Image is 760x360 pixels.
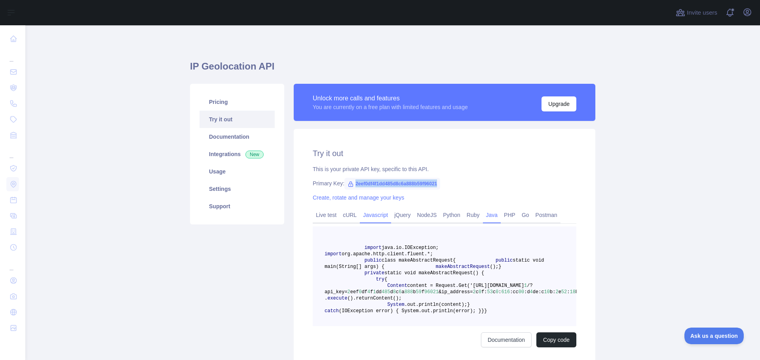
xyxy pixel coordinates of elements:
[313,148,576,159] h2: Try it out
[348,289,350,295] span: 2
[414,209,440,221] a: NodeJS
[519,209,532,221] a: Go
[510,289,519,295] span: :cc
[544,289,550,295] span: 10
[439,289,473,295] span: &ip_address=
[384,277,387,282] span: {
[473,289,476,295] span: 2
[313,103,468,111] div: You are currently on a free plan with limited features and usage
[199,111,275,128] a: Try it out
[424,289,439,295] span: 96021
[382,245,439,251] span: java.io.IOException;
[567,289,570,295] span: :
[524,289,530,295] span: :d
[498,289,501,295] span: :
[373,289,376,295] span: 1
[481,308,484,314] span: }
[342,251,433,257] span: org.apache.http.client.fluent.*;
[6,47,19,63] div: ...
[519,289,524,295] span: 00
[340,209,360,221] a: cURL
[365,245,382,251] span: import
[325,251,342,257] span: import
[350,289,359,295] span: eef
[199,128,275,145] a: Documentation
[390,289,393,295] span: d
[530,289,533,295] span: 4
[391,209,414,221] a: jQuery
[199,163,275,180] a: Usage
[532,209,560,221] a: Postman
[493,289,496,295] span: c
[407,283,524,288] span: content = Request.Get('[URL][DOMAIN_NAME]
[481,332,532,347] a: Documentation
[6,144,19,160] div: ...
[576,289,587,295] span: bd')
[376,277,385,282] span: try
[570,289,575,295] span: 18
[436,264,490,270] span: makeAbstractRequest
[339,308,481,314] span: (IOException error) { System.out.println(error); }
[413,289,416,295] span: b
[382,289,390,295] span: 485
[464,209,483,221] a: Ruby
[550,289,555,295] span: b:
[382,258,453,263] span: class makeAbstractRequest
[533,289,544,295] span: de:c
[190,60,595,79] h1: IP Geolocation API
[313,209,340,221] a: Live test
[245,151,264,158] span: New
[313,94,468,103] div: Unlock more calls and features
[396,289,399,295] span: c
[502,289,510,295] span: 616
[313,194,404,201] a: Create, rotate and manage your keys
[481,289,487,295] span: f:
[536,332,576,347] button: Copy code
[440,209,464,221] a: Python
[348,296,402,301] span: ().returnContent();
[365,270,384,276] span: private
[674,6,719,19] button: Invite users
[476,289,479,295] span: c
[325,296,327,301] span: .
[555,289,558,295] span: 2
[367,289,370,295] span: 4
[405,289,413,295] span: 888
[453,258,456,263] span: {
[687,8,717,17] span: Invite users
[393,289,396,295] span: 8
[327,296,347,301] span: execute
[479,289,481,295] span: 0
[496,258,513,263] span: public
[362,289,367,295] span: df
[501,209,519,221] a: PHP
[490,264,499,270] span: ();
[387,302,404,307] span: System
[359,289,361,295] span: 0
[559,289,561,295] span: e
[199,93,275,111] a: Pricing
[360,209,391,221] a: Javascript
[498,264,501,270] span: }
[541,96,576,111] button: Upgrade
[484,308,487,314] span: }
[684,328,744,344] iframe: Toggle Customer Support
[313,179,576,187] div: Primary Key:
[416,289,421,295] span: 59
[405,302,467,307] span: .out.println(content);
[376,289,382,295] span: dd
[387,283,407,288] span: Content
[487,289,493,295] span: 53
[325,308,339,314] span: catch
[496,289,498,295] span: 0
[370,289,373,295] span: f
[467,302,470,307] span: }
[365,258,382,263] span: public
[401,289,404,295] span: a
[524,283,527,288] span: 1
[483,209,501,221] a: Java
[6,256,19,272] div: ...
[313,165,576,173] div: This is your private API key, specific to this API.
[344,178,440,190] span: 2eef0df4f1dd485d8c6a888b59f96021
[422,289,424,295] span: f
